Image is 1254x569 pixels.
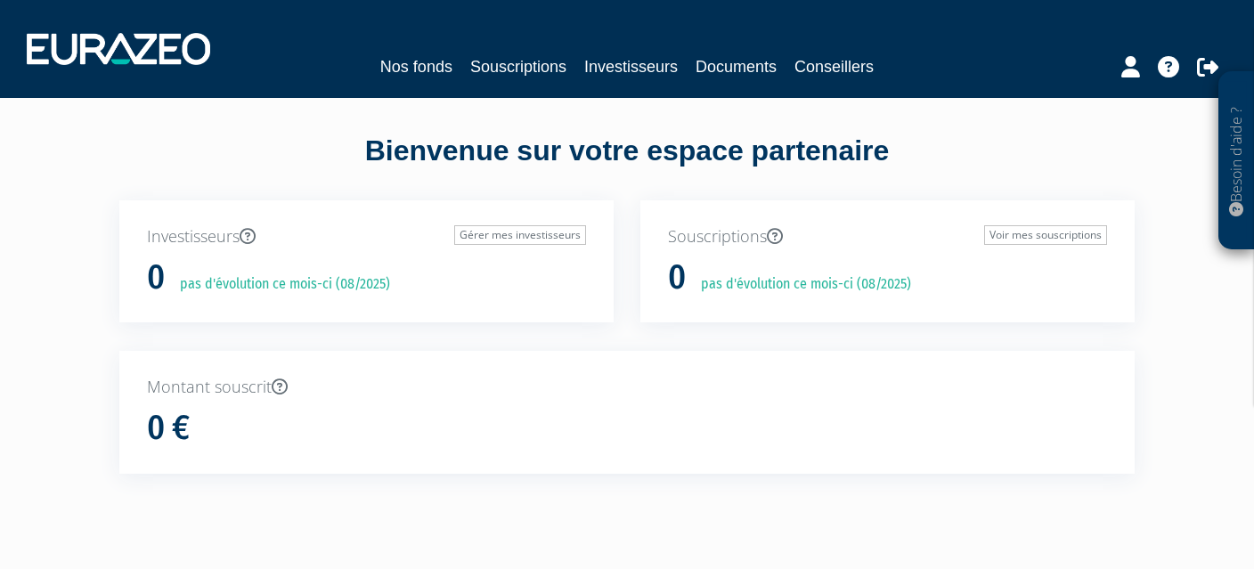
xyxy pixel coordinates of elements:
a: Voir mes souscriptions [984,225,1107,245]
p: Besoin d'aide ? [1226,81,1247,241]
a: Investisseurs [584,54,678,79]
p: Montant souscrit [147,376,1107,399]
a: Souscriptions [470,54,566,79]
p: pas d'évolution ce mois-ci (08/2025) [688,274,911,295]
a: Conseillers [794,54,874,79]
h1: 0 € [147,410,190,447]
p: Investisseurs [147,225,586,248]
a: Documents [696,54,777,79]
img: 1732889491-logotype_eurazeo_blanc_rvb.png [27,33,210,65]
h1: 0 [668,259,686,297]
p: Souscriptions [668,225,1107,248]
p: pas d'évolution ce mois-ci (08/2025) [167,274,390,295]
div: Bienvenue sur votre espace partenaire [106,131,1148,200]
h1: 0 [147,259,165,297]
a: Nos fonds [380,54,452,79]
a: Gérer mes investisseurs [454,225,586,245]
